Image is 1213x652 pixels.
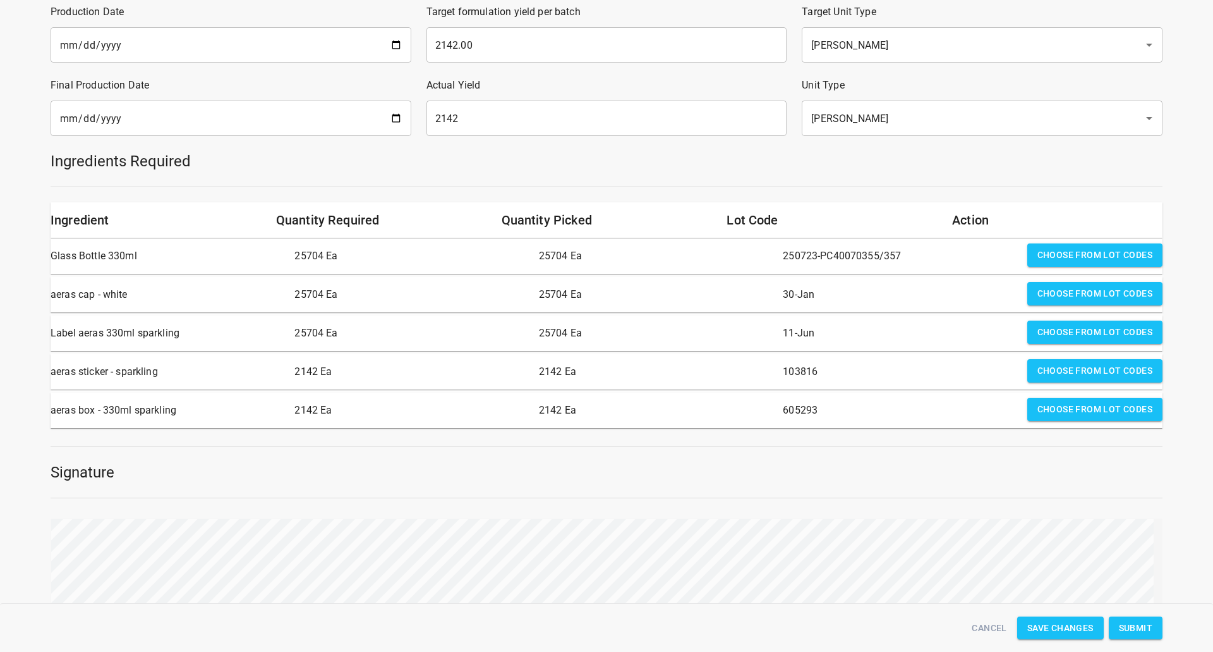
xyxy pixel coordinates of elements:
p: Unit Type [802,78,1162,93]
button: Submit [1109,617,1162,640]
p: 250723-PC40070355/357 [783,243,1017,269]
p: 2142 Ea [294,359,528,384]
button: Choose from lot codes [1027,282,1162,305]
p: 103816 [783,359,1017,384]
p: aeras sticker - sparkling [51,359,284,384]
p: Final Production Date [51,78,411,93]
p: 30-Jan [783,282,1017,307]
p: 25704 Ea [539,282,773,307]
h6: Lot Code [727,210,937,230]
p: Target Unit Type [802,4,1162,20]
p: 2142 Ea [539,398,773,423]
button: Choose from lot codes [1027,359,1162,383]
p: 2142 Ea [294,398,528,423]
p: 25704 Ea [294,243,528,269]
p: Label aeras 330ml sparkling [51,321,284,346]
span: Choose from lot codes [1037,324,1152,340]
p: 2142 Ea [539,359,773,384]
button: Save Changes [1017,617,1104,640]
p: aeras box - 330ml sparkling [51,398,284,423]
button: Cancel [967,617,1011,640]
span: Choose from lot codes [1037,286,1152,302]
p: Actual Yield [426,78,787,93]
p: 25704 Ea [294,321,528,346]
h6: Ingredient [51,210,261,230]
span: Choose from lot codes [1037,402,1152,417]
span: Cancel [972,620,1006,636]
p: Target formulation yield per batch [426,4,787,20]
h6: Quantity Required [276,210,486,230]
button: Choose from lot codes [1027,243,1162,267]
span: Choose from lot codes [1037,363,1152,379]
h5: Signature [51,462,1162,483]
span: Choose from lot codes [1037,247,1152,263]
button: Choose from lot codes [1027,398,1162,421]
p: Glass Bottle 330ml [51,243,284,269]
p: 25704 Ea [294,282,528,307]
h6: Quantity Picked [502,210,712,230]
p: 25704 Ea [539,243,773,269]
button: Open [1140,36,1158,54]
p: aeras cap - white [51,282,284,307]
button: Open [1140,109,1158,127]
p: Production Date [51,4,411,20]
p: 25704 Ea [539,321,773,346]
span: Submit [1119,620,1152,636]
p: 11-Jun [783,321,1017,346]
span: Save Changes [1027,620,1094,636]
h5: Ingredients Required [51,151,1162,171]
p: 605293 [783,398,1017,423]
button: Choose from lot codes [1027,321,1162,344]
h6: Action [952,210,1162,230]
